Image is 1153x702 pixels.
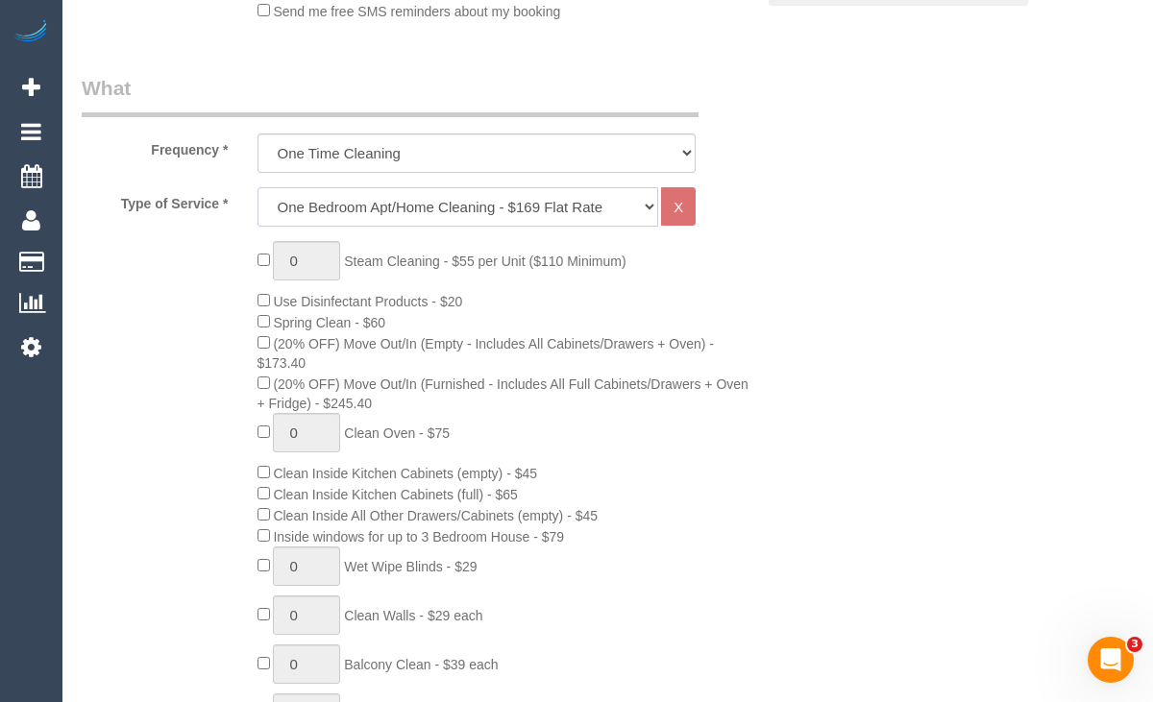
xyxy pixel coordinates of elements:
[273,487,517,502] span: Clean Inside Kitchen Cabinets (full) - $65
[344,657,498,672] span: Balcony Clean - $39 each
[273,315,385,330] span: Spring Clean - $60
[273,294,462,309] span: Use Disinfectant Products - $20
[273,466,537,481] span: Clean Inside Kitchen Cabinets (empty) - $45
[258,376,748,411] span: (20% OFF) Move Out/In (Furnished - Includes All Full Cabinets/Drawers + Oven + Fridge) - $245.40
[344,559,477,574] span: Wet Wipe Blinds - $29
[344,254,626,269] span: Steam Cleaning - $55 per Unit ($110 Minimum)
[12,19,50,46] img: Automaid Logo
[67,187,243,213] label: Type of Service *
[273,529,564,545] span: Inside windows for up to 3 Bedroom House - $79
[258,336,715,371] span: (20% OFF) Move Out/In (Empty - Includes All Cabinets/Drawers + Oven) - $173.40
[273,508,598,523] span: Clean Inside All Other Drawers/Cabinets (empty) - $45
[1127,637,1142,652] span: 3
[344,425,450,441] span: Clean Oven - $75
[1088,637,1134,683] iframe: Intercom live chat
[273,4,560,19] span: Send me free SMS reminders about my booking
[82,74,699,117] legend: What
[67,133,243,159] label: Frequency *
[344,608,482,623] span: Clean Walls - $29 each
